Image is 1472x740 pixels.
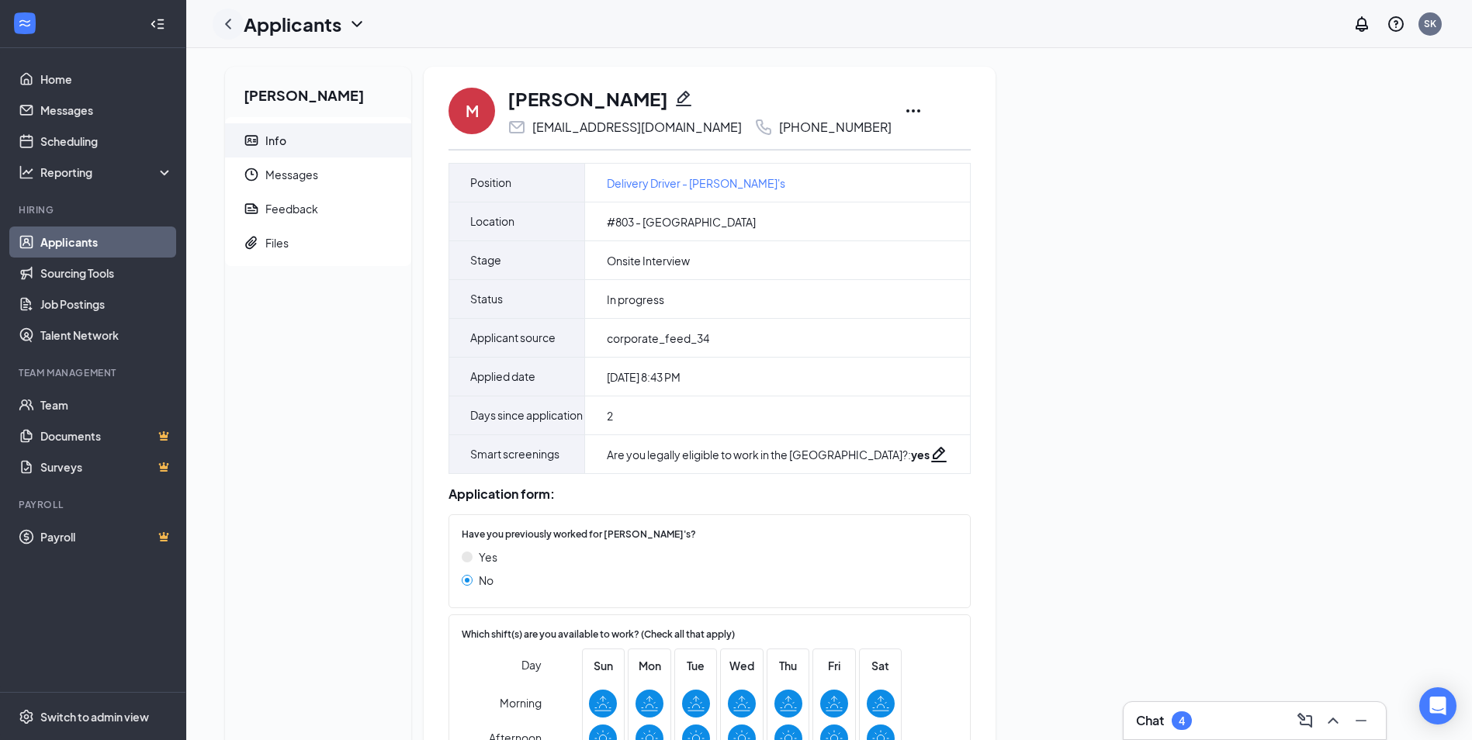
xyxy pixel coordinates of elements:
[1424,17,1436,30] div: SK
[40,709,149,724] div: Switch to admin view
[40,289,173,320] a: Job Postings
[911,448,930,462] strong: yes
[1353,15,1371,33] svg: Notifications
[244,133,259,148] svg: ContactCard
[607,214,756,230] span: #803 - [GEOGRAPHIC_DATA]
[774,657,802,674] span: Thu
[449,486,971,502] div: Application form:
[867,657,895,674] span: Sat
[265,157,399,192] span: Messages
[470,164,511,202] span: Position
[19,203,170,216] div: Hiring
[40,451,173,482] a: SurveysCrown
[636,657,663,674] span: Mon
[607,447,930,462] div: Are you legally eligible to work in the [GEOGRAPHIC_DATA]? :
[589,657,617,674] span: Sun
[1179,714,1185,728] div: 4
[728,657,756,674] span: Wed
[219,15,237,33] svg: ChevronLeft
[225,192,411,226] a: ReportFeedback
[40,389,173,420] a: Team
[1293,708,1318,733] button: ComposeMessage
[904,102,923,120] svg: Ellipses
[40,320,173,351] a: Talent Network
[19,164,34,180] svg: Analysis
[470,280,503,318] span: Status
[470,358,535,396] span: Applied date
[466,100,479,122] div: M
[607,408,613,424] span: 2
[462,628,735,642] span: Which shift(s) are you available to work? (Check all that apply)
[779,119,892,135] div: [PHONE_NUMBER]
[521,656,542,673] span: Day
[470,241,501,279] span: Stage
[244,167,259,182] svg: Clock
[1296,711,1314,730] svg: ComposeMessage
[225,67,411,117] h2: [PERSON_NAME]
[19,366,170,379] div: Team Management
[1349,708,1373,733] button: Minimize
[607,369,681,385] span: [DATE] 8:43 PM
[265,235,289,251] div: Files
[470,319,556,357] span: Applicant source
[150,16,165,32] svg: Collapse
[225,123,411,157] a: ContactCardInfo
[1352,711,1370,730] svg: Minimize
[40,126,173,157] a: Scheduling
[532,119,742,135] div: [EMAIL_ADDRESS][DOMAIN_NAME]
[470,396,583,434] span: Days since application
[1387,15,1405,33] svg: QuestionInfo
[265,201,318,216] div: Feedback
[754,118,773,137] svg: Phone
[40,521,173,552] a: PayrollCrown
[470,202,514,240] span: Location
[682,657,710,674] span: Tue
[607,330,709,346] span: corporate_feed_34
[1321,708,1346,733] button: ChevronUp
[1136,712,1164,729] h3: Chat
[607,292,664,307] span: In progress
[40,258,173,289] a: Sourcing Tools
[607,175,785,192] a: Delivery Driver - [PERSON_NAME]'s
[507,85,668,112] h1: [PERSON_NAME]
[40,95,173,126] a: Messages
[225,226,411,260] a: PaperclipFiles
[479,548,497,565] span: Yes
[40,164,174,180] div: Reporting
[1419,687,1456,724] div: Open Intercom Messenger
[19,709,34,724] svg: Settings
[479,572,494,589] span: No
[244,235,259,251] svg: Paperclip
[19,498,170,511] div: Payroll
[507,118,526,137] svg: Email
[820,657,848,674] span: Fri
[607,253,690,268] span: Onsite Interview
[470,435,559,473] span: Smart screenings
[348,15,366,33] svg: ChevronDown
[462,527,696,542] span: Have you previously worked for [PERSON_NAME]'s?
[244,11,341,37] h1: Applicants
[500,689,542,717] span: Morning
[930,445,948,464] svg: Pencil
[1324,711,1342,730] svg: ChevronUp
[244,201,259,216] svg: Report
[17,16,33,31] svg: WorkstreamLogo
[674,89,693,108] svg: Pencil
[225,157,411,192] a: ClockMessages
[40,226,173,258] a: Applicants
[40,64,173,95] a: Home
[265,133,286,148] div: Info
[40,420,173,451] a: DocumentsCrown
